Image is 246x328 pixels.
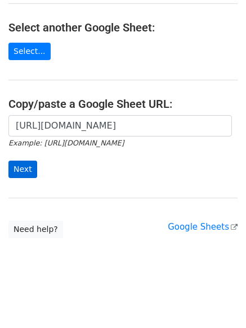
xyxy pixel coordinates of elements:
[8,115,232,136] input: Paste your Google Sheet URL here
[8,97,238,111] h4: Copy/paste a Google Sheet URL:
[8,221,63,238] a: Need help?
[168,222,238,232] a: Google Sheets
[8,21,238,34] h4: Select another Google Sheet:
[8,139,124,147] small: Example: [URL][DOMAIN_NAME]
[8,43,51,60] a: Select...
[8,161,37,178] input: Next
